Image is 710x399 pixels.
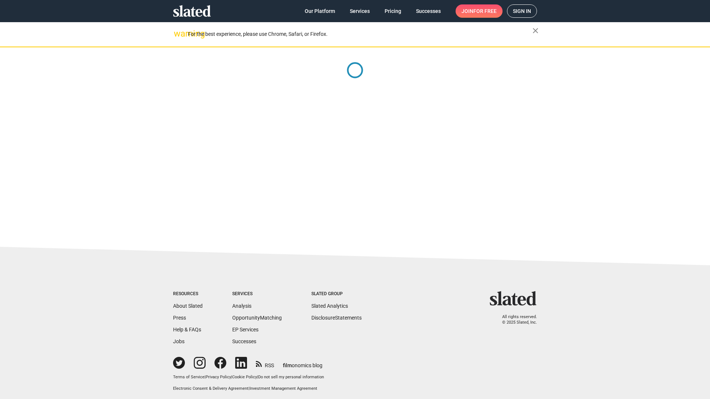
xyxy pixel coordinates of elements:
[173,327,201,332] a: Help & FAQs
[258,375,324,380] button: Do not sell my personal information
[305,4,335,18] span: Our Platform
[283,362,292,368] span: film
[311,315,362,321] a: DisclosureStatements
[507,4,537,18] a: Sign in
[256,358,274,369] a: RSS
[188,29,532,39] div: For the best experience, please use Chrome, Safari, or Firefox.
[456,4,503,18] a: Joinfor free
[232,327,258,332] a: EP Services
[311,303,348,309] a: Slated Analytics
[232,303,251,309] a: Analysis
[311,291,362,297] div: Slated Group
[385,4,401,18] span: Pricing
[173,291,203,297] div: Resources
[232,315,282,321] a: OpportunityMatching
[173,315,186,321] a: Press
[174,29,183,38] mat-icon: warning
[473,4,497,18] span: for free
[173,338,185,344] a: Jobs
[461,4,497,18] span: Join
[248,386,250,391] span: |
[350,4,370,18] span: Services
[257,375,258,379] span: |
[410,4,447,18] a: Successes
[173,303,203,309] a: About Slated
[283,356,322,369] a: filmonomics blog
[232,338,256,344] a: Successes
[206,375,231,379] a: Privacy Policy
[231,375,232,379] span: |
[299,4,341,18] a: Our Platform
[250,386,317,391] a: Investment Management Agreement
[379,4,407,18] a: Pricing
[232,375,257,379] a: Cookie Policy
[344,4,376,18] a: Services
[173,375,204,379] a: Terms of Service
[204,375,206,379] span: |
[416,4,441,18] span: Successes
[494,314,537,325] p: All rights reserved. © 2025 Slated, Inc.
[173,386,248,391] a: Electronic Consent & Delivery Agreement
[513,5,531,17] span: Sign in
[232,291,282,297] div: Services
[531,26,540,35] mat-icon: close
